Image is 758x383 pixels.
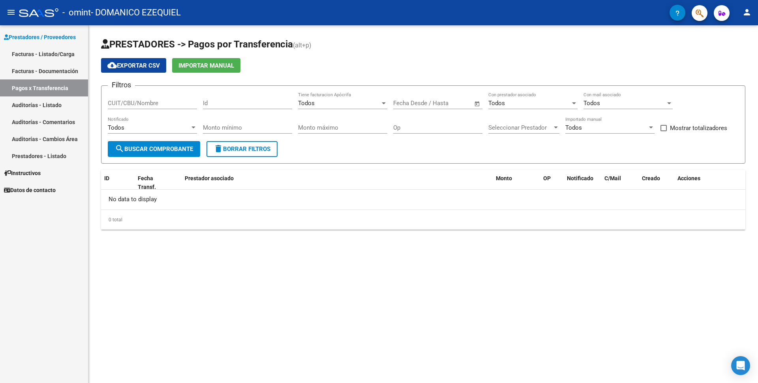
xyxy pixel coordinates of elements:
span: Todos [108,124,124,131]
span: Acciones [677,175,700,181]
datatable-header-cell: Prestador asociado [182,170,493,196]
button: Exportar CSV [101,58,166,73]
span: Seleccionar Prestador [488,124,552,131]
span: Todos [584,100,600,107]
span: Prestador asociado [185,175,234,181]
input: End date [426,100,464,107]
span: Importar Manual [178,62,234,69]
span: Buscar Comprobante [115,145,193,153]
datatable-header-cell: ID [101,170,135,196]
span: Mostrar totalizadores [670,123,727,133]
span: Prestadores / Proveedores [4,33,76,42]
span: ID [104,175,109,181]
datatable-header-cell: Creado [639,170,674,196]
span: Monto [496,175,512,181]
span: - DOMANICO EZEQUIEL [91,4,181,21]
div: 0 total [101,210,745,230]
mat-icon: delete [214,144,223,153]
span: OP [543,175,551,181]
datatable-header-cell: Monto [493,170,540,196]
span: Exportar CSV [107,62,160,69]
button: Importar Manual [172,58,240,73]
datatable-header-cell: Fecha Transf. [135,170,170,196]
datatable-header-cell: Acciones [674,170,745,196]
span: Instructivos [4,169,41,177]
input: Start date [393,100,419,107]
span: Todos [488,100,505,107]
mat-icon: search [115,144,124,153]
button: Open calendar [473,99,482,108]
div: Open Intercom Messenger [731,356,750,375]
h3: Filtros [108,79,135,91]
span: Borrar Filtros [214,145,270,153]
mat-icon: cloud_download [107,60,117,70]
span: Datos de contacto [4,186,56,194]
datatable-header-cell: C/Mail [601,170,639,196]
span: (alt+p) [293,42,311,49]
mat-icon: person [742,8,752,17]
span: - omint [62,4,91,21]
datatable-header-cell: Notificado [564,170,601,196]
div: No data to display [101,190,745,209]
mat-icon: menu [6,8,16,17]
span: Todos [298,100,315,107]
span: C/Mail [604,175,621,181]
span: Todos [565,124,582,131]
button: Buscar Comprobante [108,141,200,157]
span: PRESTADORES -> Pagos por Transferencia [101,39,293,50]
button: Borrar Filtros [206,141,278,157]
span: Fecha Transf. [138,175,156,191]
span: Notificado [567,175,593,181]
span: Creado [642,175,660,181]
datatable-header-cell: OP [540,170,564,196]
